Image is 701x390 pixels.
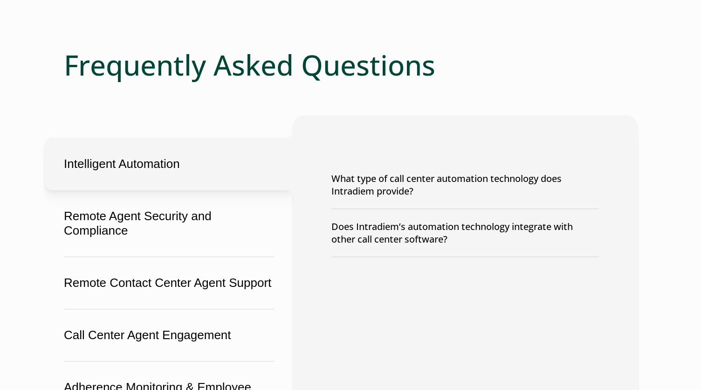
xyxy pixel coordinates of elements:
button: Does Intradiem’s automation technology integrate with other call center software? [331,209,599,257]
button: Intelligent Automation [45,138,293,190]
button: Remote Agent Security and Compliance [45,190,293,257]
button: Remote Contact Center Agent Support [45,257,293,309]
button: What type of call center automation technology does Intradiem provide? [331,161,599,209]
button: Call Center Agent Engagement [45,309,293,362]
h1: Frequently Asked Questions [64,48,637,82]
